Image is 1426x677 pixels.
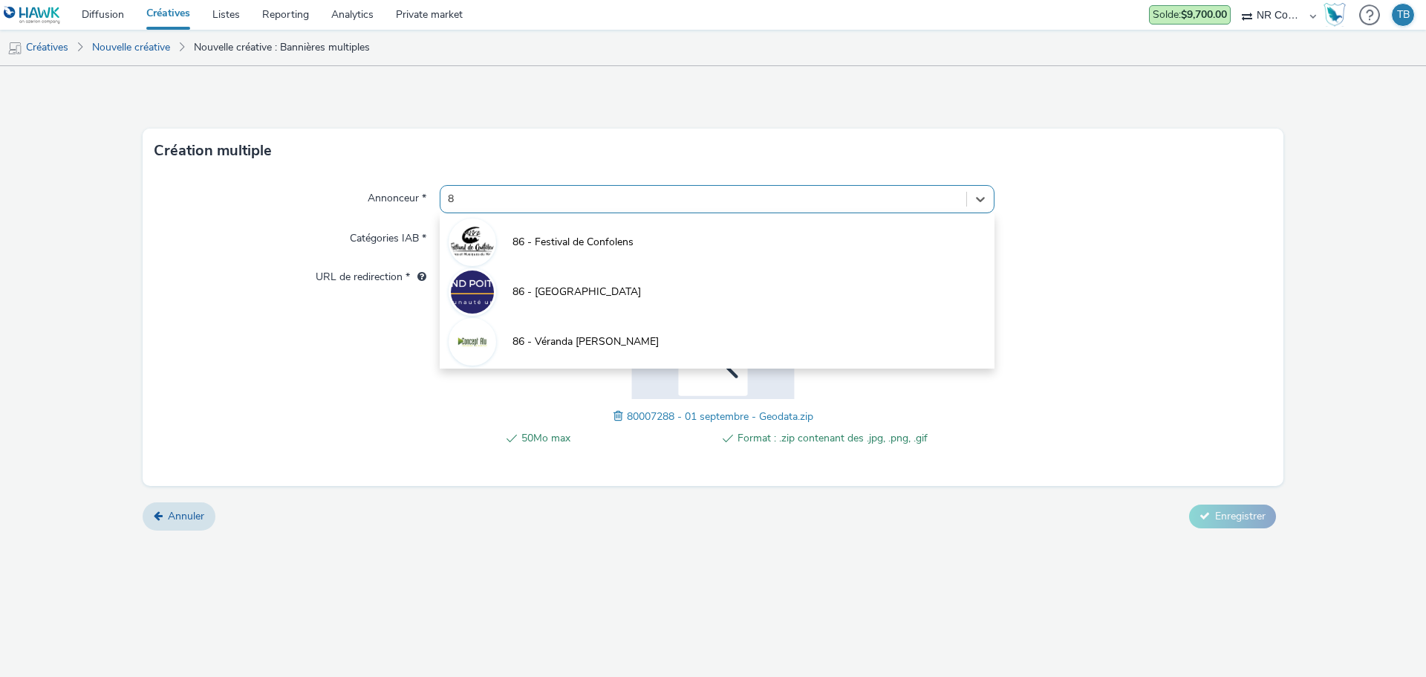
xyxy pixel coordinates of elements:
span: Enregistrer [1215,509,1266,523]
h3: Création multiple [154,140,272,162]
span: 80007288 - 01 septembre - Geodata.zip [627,409,813,424]
span: 86 - Véranda [PERSON_NAME] [512,334,659,349]
label: Catégories IAB * [344,225,432,246]
div: TB [1397,4,1410,26]
img: 86 - Festival de Confolens [451,221,494,264]
strong: $9,700.00 [1181,7,1227,22]
img: undefined Logo [4,6,61,25]
a: Annuler [143,502,215,531]
span: Format : .zip contenant des .jpg, .png, .gif [738,430,928,447]
label: Annonceur * [362,185,432,206]
span: Solde : [1153,7,1227,22]
a: Nouvelle créative [85,30,178,65]
span: 86 - [GEOGRAPHIC_DATA] [512,285,641,299]
a: Nouvelle créative : Bannières multiples [186,30,377,65]
label: URL de redirection * [310,264,432,285]
a: Hawk Academy [1324,3,1352,27]
img: 86 - Véranda Mélusine [451,320,494,363]
img: Hawk Academy [1324,3,1346,27]
div: L'URL de redirection sera utilisée comme URL de validation avec certains SSP et ce sera l'URL de ... [410,270,426,285]
span: Annuler [168,509,204,523]
button: Enregistrer [1189,505,1276,528]
div: Les dépenses d'aujourd'hui ne sont pas encore prises en compte dans le solde [1149,5,1231,25]
span: 50Mo max [521,430,712,447]
span: 86 - Festival de Confolens [512,235,634,250]
img: mobile [7,41,22,56]
img: 86 - Grand Poitiers [451,271,494,314]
